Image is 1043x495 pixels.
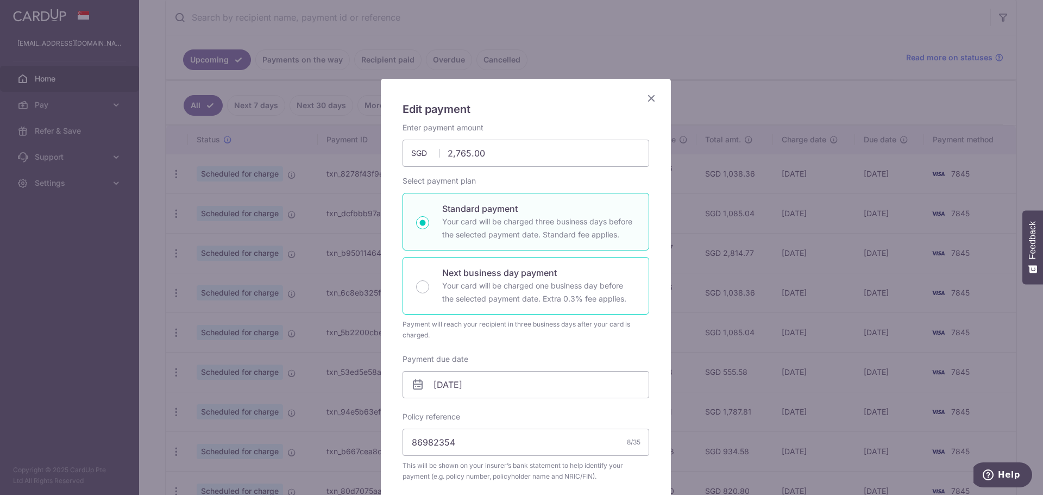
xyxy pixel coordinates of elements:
[403,319,649,341] div: Payment will reach your recipient in three business days after your card is charged.
[403,354,468,365] label: Payment due date
[403,371,649,398] input: DD / MM / YYYY
[403,140,649,167] input: 0.00
[403,176,476,186] label: Select payment plan
[627,437,640,448] div: 8/35
[973,462,1032,490] iframe: Opens a widget where you can find more information
[1022,210,1043,284] button: Feedback - Show survey
[442,215,636,241] p: Your card will be charged three business days before the selected payment date. Standard fee appl...
[403,101,649,118] h5: Edit payment
[442,202,636,215] p: Standard payment
[645,92,658,105] button: Close
[403,460,649,482] span: This will be shown on your insurer’s bank statement to help identify your payment (e.g. policy nu...
[442,266,636,279] p: Next business day payment
[403,411,460,422] label: Policy reference
[442,279,636,305] p: Your card will be charged one business day before the selected payment date. Extra 0.3% fee applies.
[1028,221,1038,259] span: Feedback
[403,122,483,133] label: Enter payment amount
[411,148,439,159] span: SGD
